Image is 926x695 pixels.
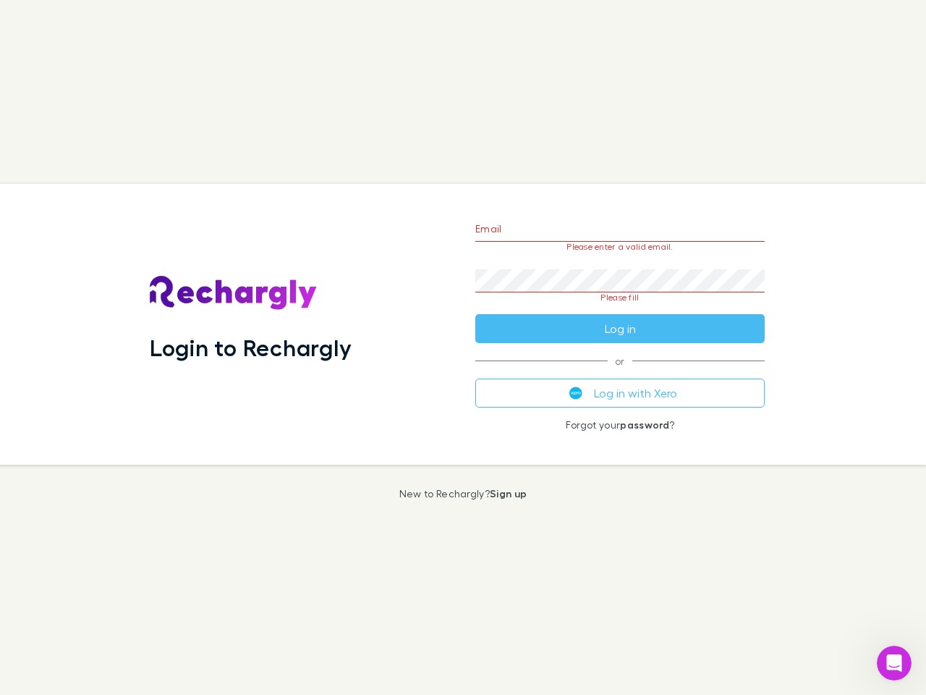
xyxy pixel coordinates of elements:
[475,419,765,431] p: Forgot your ?
[490,487,527,500] a: Sign up
[877,646,912,681] iframe: Intercom live chat
[475,314,765,343] button: Log in
[620,418,669,431] a: password
[399,488,527,500] p: New to Rechargly?
[150,276,318,311] img: Rechargly's Logo
[475,242,765,252] p: Please enter a valid email.
[475,292,765,303] p: Please fill
[475,379,765,408] button: Log in with Xero
[569,387,582,400] img: Xero's logo
[475,361,765,361] span: or
[150,334,352,361] h1: Login to Rechargly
